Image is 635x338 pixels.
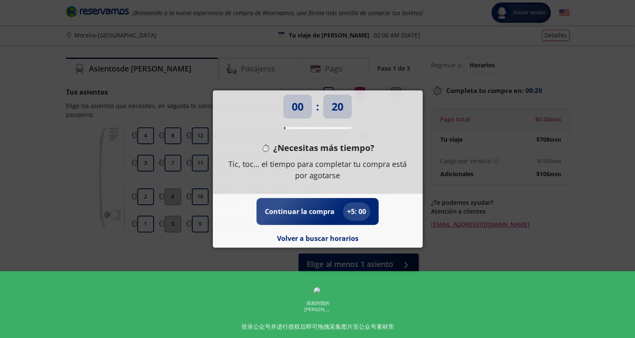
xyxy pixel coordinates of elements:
[277,233,358,243] button: Volver a buscar horarios
[265,202,370,221] button: Continuar la compra+5: 00
[273,142,374,154] p: ¿Necesitas más tiempo?
[316,99,319,115] p: :
[225,158,410,181] p: Tic, toc… el tiempo para completar tu compra está por agotarse
[332,99,343,115] p: 20
[265,206,334,217] p: Continuar la compra
[292,99,303,115] p: 00
[347,206,366,217] p: + 5 : 00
